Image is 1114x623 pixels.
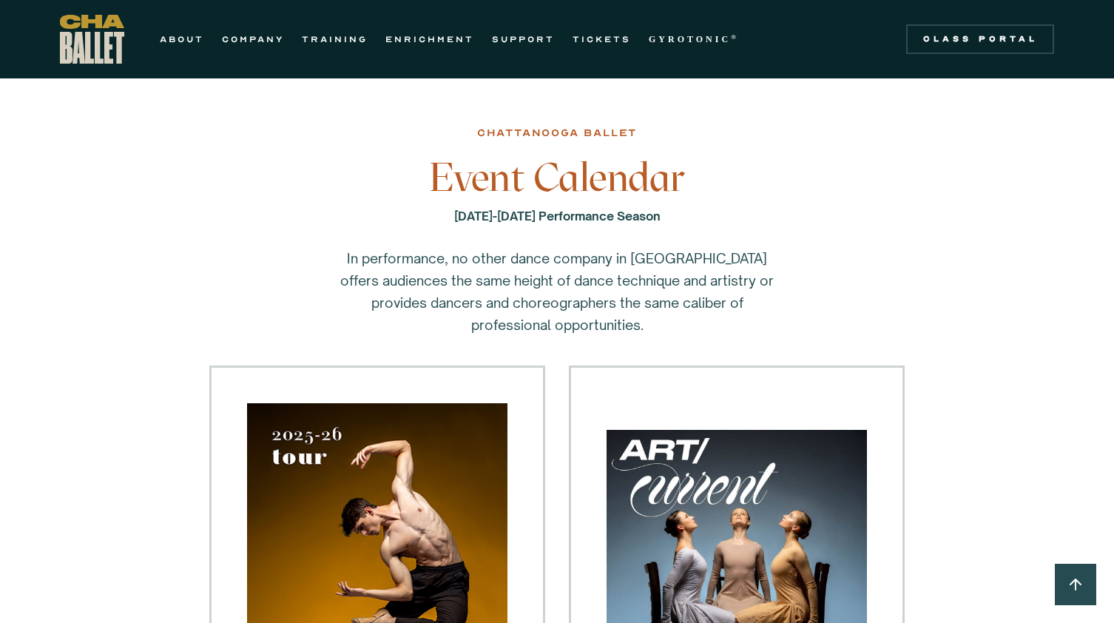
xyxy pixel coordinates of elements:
a: TICKETS [573,30,631,48]
h3: Event Calendar [317,155,797,200]
strong: [DATE]-[DATE] Performance Season [454,209,661,223]
div: chattanooga ballet [477,124,637,142]
a: ENRICHMENT [385,30,474,48]
a: home [60,15,124,64]
strong: GYROTONIC [649,34,731,44]
div: Class Portal [915,33,1045,45]
a: SUPPORT [492,30,555,48]
a: ABOUT [160,30,204,48]
a: TRAINING [302,30,368,48]
p: In performance, no other dance company in [GEOGRAPHIC_DATA] offers audiences the same height of d... [335,247,779,336]
a: GYROTONIC® [649,30,739,48]
a: COMPANY [222,30,284,48]
sup: ® [731,33,739,41]
a: Class Portal [906,24,1054,54]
